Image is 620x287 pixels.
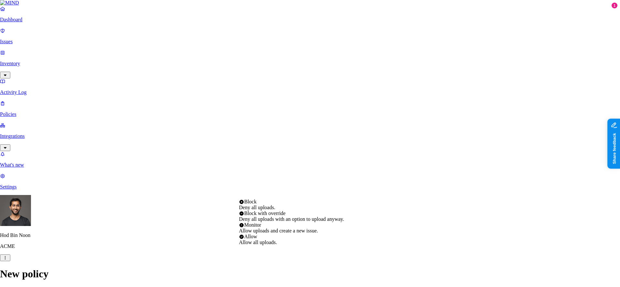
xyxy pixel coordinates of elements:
span: Deny all uploads with an option to upload anyway. [239,216,344,222]
span: Allow [244,234,257,239]
span: Monitor [244,222,261,228]
span: Allow uploads and create a new issue. [239,228,318,233]
span: Block with override [244,210,285,216]
span: Deny all uploads. [239,205,275,210]
span: Block [244,199,256,204]
span: Allow all uploads. [239,240,277,245]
